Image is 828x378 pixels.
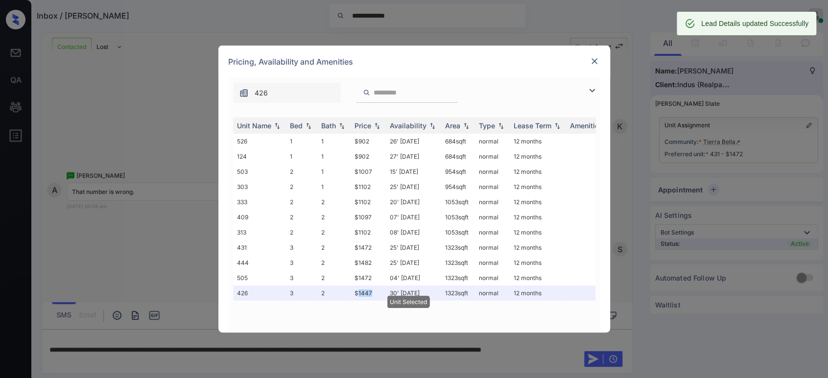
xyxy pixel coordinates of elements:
[475,164,510,179] td: normal
[286,210,317,225] td: 2
[386,179,441,194] td: 25' [DATE]
[351,179,386,194] td: $1102
[286,285,317,301] td: 3
[386,164,441,179] td: 15' [DATE]
[351,194,386,210] td: $1102
[286,240,317,255] td: 3
[286,164,317,179] td: 2
[351,134,386,149] td: $902
[351,255,386,270] td: $1482
[461,122,471,129] img: sorting
[317,149,351,164] td: 1
[304,122,313,129] img: sorting
[441,225,475,240] td: 1053 sqft
[321,121,336,130] div: Bath
[510,210,566,225] td: 12 months
[552,122,562,129] img: sorting
[363,88,370,97] img: icon-zuma
[441,285,475,301] td: 1323 sqft
[475,225,510,240] td: normal
[233,194,286,210] td: 333
[510,179,566,194] td: 12 months
[441,179,475,194] td: 954 sqft
[351,210,386,225] td: $1097
[317,285,351,301] td: 2
[386,240,441,255] td: 25' [DATE]
[290,121,303,130] div: Bed
[272,122,282,129] img: sorting
[510,164,566,179] td: 12 months
[233,149,286,164] td: 124
[386,134,441,149] td: 26' [DATE]
[351,225,386,240] td: $1102
[441,134,475,149] td: 684 sqft
[286,255,317,270] td: 3
[475,240,510,255] td: normal
[441,210,475,225] td: 1053 sqft
[390,121,426,130] div: Availability
[351,149,386,164] td: $902
[317,134,351,149] td: 1
[475,149,510,164] td: normal
[441,149,475,164] td: 684 sqft
[286,149,317,164] td: 1
[317,225,351,240] td: 2
[701,15,808,32] div: Lead Details updated Successfully
[441,164,475,179] td: 954 sqft
[337,122,347,129] img: sorting
[496,122,506,129] img: sorting
[510,149,566,164] td: 12 months
[386,225,441,240] td: 08' [DATE]
[510,225,566,240] td: 12 months
[233,210,286,225] td: 409
[233,270,286,285] td: 505
[570,121,603,130] div: Amenities
[286,194,317,210] td: 2
[239,88,249,98] img: icon-zuma
[441,194,475,210] td: 1053 sqft
[510,194,566,210] td: 12 months
[317,210,351,225] td: 2
[445,121,460,130] div: Area
[386,270,441,285] td: 04' [DATE]
[233,134,286,149] td: 526
[355,121,371,130] div: Price
[475,134,510,149] td: normal
[586,85,598,96] img: icon-zuma
[475,285,510,301] td: normal
[479,121,495,130] div: Type
[441,270,475,285] td: 1323 sqft
[351,240,386,255] td: $1472
[255,88,268,98] span: 426
[386,210,441,225] td: 07' [DATE]
[475,194,510,210] td: normal
[510,240,566,255] td: 12 months
[317,255,351,270] td: 2
[441,240,475,255] td: 1323 sqft
[233,225,286,240] td: 313
[351,270,386,285] td: $1472
[510,255,566,270] td: 12 months
[386,149,441,164] td: 27' [DATE]
[475,270,510,285] td: normal
[317,240,351,255] td: 2
[475,210,510,225] td: normal
[317,194,351,210] td: 2
[233,164,286,179] td: 503
[351,285,386,301] td: $1447
[475,179,510,194] td: normal
[386,255,441,270] td: 25' [DATE]
[514,121,551,130] div: Lease Term
[510,134,566,149] td: 12 months
[233,240,286,255] td: 431
[351,164,386,179] td: $1007
[317,179,351,194] td: 1
[286,225,317,240] td: 2
[233,285,286,301] td: 426
[286,134,317,149] td: 1
[233,179,286,194] td: 303
[510,285,566,301] td: 12 months
[441,255,475,270] td: 1323 sqft
[218,46,610,78] div: Pricing, Availability and Amenities
[475,255,510,270] td: normal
